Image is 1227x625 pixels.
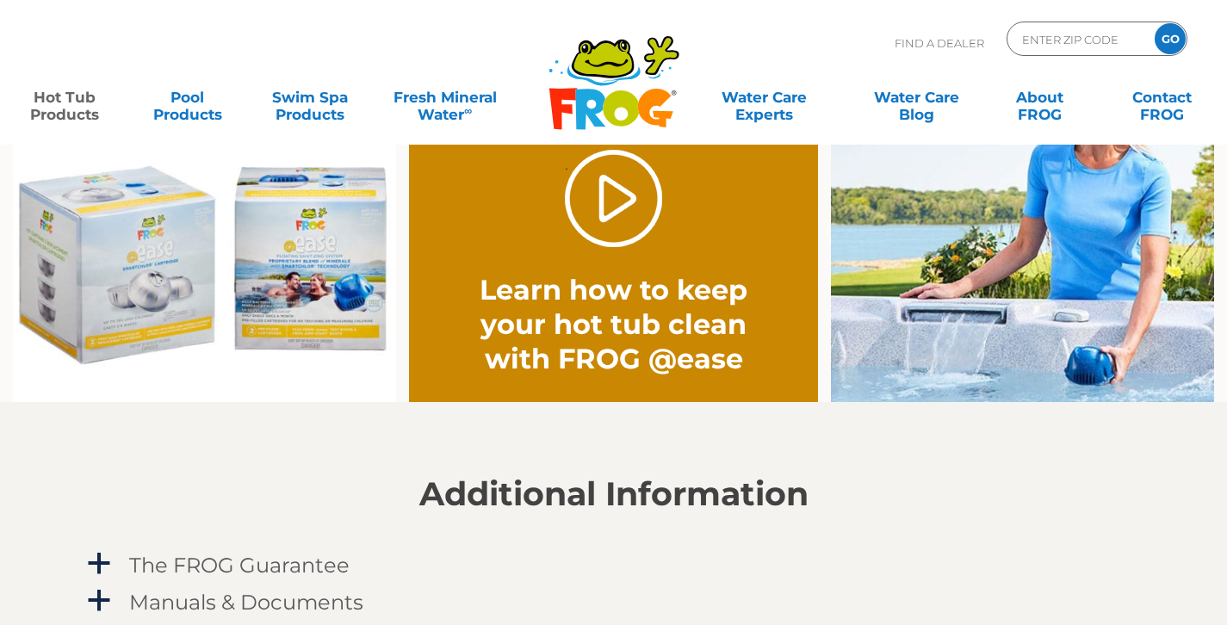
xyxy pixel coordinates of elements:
h2: Learn how to keep your hot tub clean with FROG @ease [450,273,778,376]
a: Swim SpaProducts [263,80,358,114]
a: ContactFROG [1114,80,1210,114]
a: AboutFROG [992,80,1088,114]
input: GO [1155,23,1186,54]
a: a The FROG Guarantee [84,549,1143,581]
p: Find A Dealer [895,22,984,65]
h4: Manuals & Documents [129,591,363,614]
a: a Manuals & Documents [84,586,1143,618]
a: Play Video [565,150,662,247]
a: PoolProducts [139,80,235,114]
img: Ease Packaging [13,85,396,402]
img: fpo-flippin-frog-2 [831,85,1214,402]
a: Fresh MineralWater∞ [385,80,505,114]
a: Water CareExperts [687,80,842,114]
h4: The FROG Guarantee [129,554,350,577]
h2: Additional Information [84,475,1143,513]
input: Zip Code Form [1020,27,1137,52]
sup: ∞ [464,104,472,117]
span: a [86,551,112,577]
span: a [86,588,112,614]
a: Water CareBlog [869,80,964,114]
a: Hot TubProducts [17,80,113,114]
